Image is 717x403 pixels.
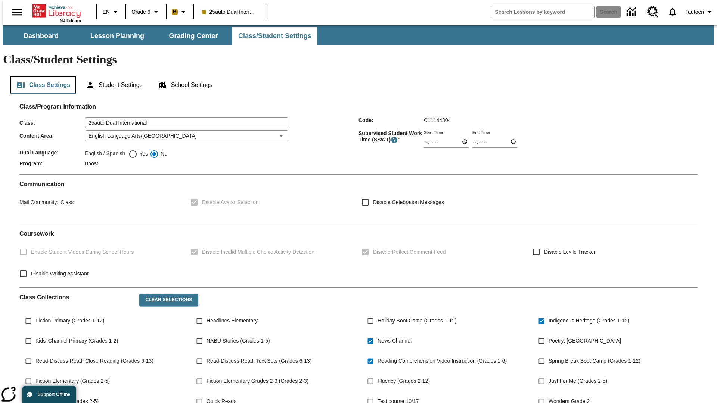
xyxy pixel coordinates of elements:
[3,27,318,45] div: SubNavbar
[137,150,148,158] span: Yes
[128,5,164,19] button: Grade: Grade 6, Select a grade
[378,377,430,385] span: Fluency (Grades 2-12)
[6,1,28,23] button: Open side menu
[19,120,85,126] span: Class :
[80,76,148,94] button: Student Settings
[3,25,714,45] div: SubNavbar
[19,150,85,156] span: Dual Language :
[19,230,698,281] div: Coursework
[10,76,76,94] button: Class Settings
[35,377,110,385] span: Fiction Elementary (Grades 2-5)
[35,357,153,365] span: Read-Discuss-Read: Close Reading (Grades 6-13)
[373,248,446,256] span: Disable Reflect Comment Feed
[19,110,698,168] div: Class/Program Information
[3,53,714,66] h1: Class/Student Settings
[19,294,133,301] h2: Class Collections
[549,377,607,385] span: Just For Me (Grades 2-5)
[549,337,621,345] span: Poetry: [GEOGRAPHIC_DATA]
[85,150,125,159] label: English / Spanish
[207,337,270,345] span: NABU Stories (Grades 1-5)
[202,248,314,256] span: Disable Invalid Multiple Choice Activity Detection
[85,117,288,128] input: Class
[682,5,717,19] button: Profile/Settings
[169,5,191,19] button: Boost Class color is peach. Change class color
[685,8,704,16] span: Tautoen
[202,8,257,16] span: 25auto Dual International
[19,181,698,188] h2: Communication
[373,199,444,206] span: Disable Celebration Messages
[207,317,258,325] span: Headlines Elementary
[207,377,308,385] span: Fiction Elementary Grades 2-3 (Grades 2-3)
[472,129,490,135] label: End Time
[202,199,259,206] span: Disable Avatar Selection
[358,117,424,123] span: Code :
[424,117,451,123] span: C11144304
[391,136,398,144] button: Supervised Student Work Time is the timeframe when students can take LevelSet and when lessons ar...
[544,248,596,256] span: Disable Lexile Tracker
[4,27,78,45] button: Dashboard
[103,8,110,16] span: EN
[643,2,663,22] a: Resource Center, Will open in new tab
[549,317,629,325] span: Indigenous Heritage (Grades 1-12)
[85,160,98,166] span: Boost
[156,27,231,45] button: Grading Center
[35,317,104,325] span: Fiction Primary (Grades 1-12)
[31,270,89,278] span: Disable Writing Assistant
[32,3,81,18] a: Home
[60,18,81,23] span: NJ Edition
[31,248,134,256] span: Enable Student Videos During School Hours
[35,337,118,345] span: Kids' Channel Primary (Grades 1-2)
[19,230,698,237] h2: Course work
[622,2,643,22] a: Data Center
[378,317,457,325] span: Holiday Boot Camp (Grades 1-12)
[22,386,76,403] button: Support Offline
[32,3,81,23] div: Home
[10,76,707,94] div: Class/Student Settings
[131,8,150,16] span: Grade 6
[139,294,198,306] button: Clear Selections
[19,199,58,205] span: Mail Community :
[424,129,443,135] label: Start Time
[152,76,218,94] button: School Settings
[663,2,682,22] a: Notifications
[378,337,412,345] span: News Channel
[549,357,640,365] span: Spring Break Boot Camp (Grades 1-12)
[38,392,70,397] span: Support Offline
[173,7,177,16] span: B
[207,357,311,365] span: Read-Discuss-Read: Text Sets (Grades 6-13)
[491,6,594,18] input: search field
[232,27,317,45] button: Class/Student Settings
[19,103,698,110] h2: Class/Program Information
[19,133,85,139] span: Content Area :
[19,181,698,218] div: Communication
[19,160,85,166] span: Program :
[85,130,288,141] div: English Language Arts/[GEOGRAPHIC_DATA]
[378,357,507,365] span: Reading Comprehension Video Instruction (Grades 1-6)
[80,27,155,45] button: Lesson Planning
[358,130,424,144] span: Supervised Student Work Time (SSWT) :
[58,199,74,205] span: Class
[99,5,123,19] button: Language: EN, Select a language
[159,150,167,158] span: No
